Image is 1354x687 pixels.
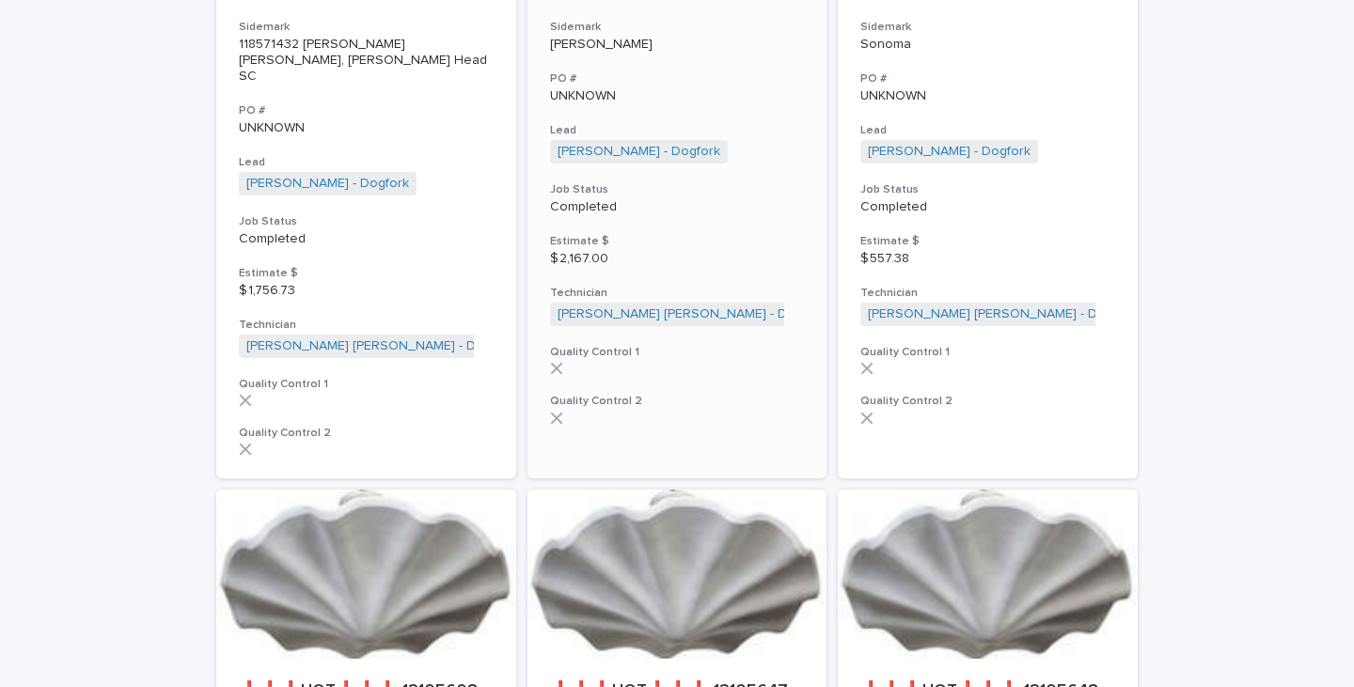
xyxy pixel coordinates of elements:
[239,426,494,441] h3: Quality Control 2
[550,37,805,53] p: [PERSON_NAME]
[868,306,1212,322] a: [PERSON_NAME] [PERSON_NAME] - Dogfork - Technician
[550,286,805,301] h3: Technician
[550,345,805,360] h3: Quality Control 1
[550,88,805,104] p: UNKNOWN
[550,182,805,197] h3: Job Status
[239,214,494,229] h3: Job Status
[550,199,805,215] p: Completed
[239,155,494,170] h3: Lead
[550,71,805,86] h3: PO #
[239,318,494,333] h3: Technician
[860,199,1115,215] p: Completed
[860,182,1115,197] h3: Job Status
[550,20,805,35] h3: Sidemark
[239,20,494,35] h3: Sidemark
[239,283,494,299] p: $ 1,756.73
[860,37,1115,53] p: Sonoma
[860,286,1115,301] h3: Technician
[860,20,1115,35] h3: Sidemark
[860,88,1115,104] p: UNKNOWN
[246,176,409,192] a: [PERSON_NAME] - Dogfork
[239,120,494,136] p: UNKNOWN
[860,345,1115,360] h3: Quality Control 1
[860,394,1115,409] h3: Quality Control 2
[860,234,1115,249] h3: Estimate $
[550,123,805,138] h3: Lead
[558,144,720,160] a: [PERSON_NAME] - Dogfork
[550,394,805,409] h3: Quality Control 2
[860,251,1115,267] p: $ 557.38
[550,234,805,249] h3: Estimate $
[860,71,1115,86] h3: PO #
[239,103,494,118] h3: PO #
[860,123,1115,138] h3: Lead
[246,338,590,354] a: [PERSON_NAME] [PERSON_NAME] - Dogfork - Technician
[239,231,494,247] p: Completed
[239,37,494,84] p: 118571432 [PERSON_NAME] [PERSON_NAME], [PERSON_NAME] Head SC
[868,144,1031,160] a: [PERSON_NAME] - Dogfork
[558,306,902,322] a: [PERSON_NAME] [PERSON_NAME] - Dogfork - Technician
[550,251,805,267] p: $ 2,167.00
[239,266,494,281] h3: Estimate $
[239,377,494,392] h3: Quality Control 1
